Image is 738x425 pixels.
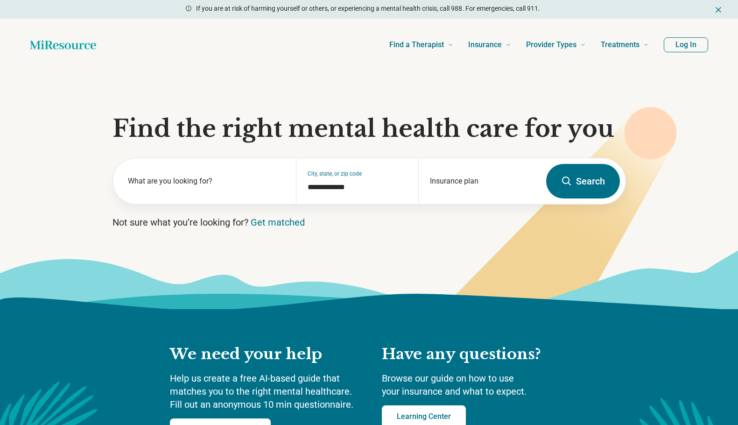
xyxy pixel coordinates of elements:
span: Find a Therapist [389,38,444,51]
a: Get matched [251,217,305,228]
a: Find a Therapist [389,26,453,64]
button: Dismiss [714,4,723,15]
p: Browse our guide on how to use your insurance and what to expect. [382,372,569,398]
p: Not sure what you’re looking for? [112,216,626,229]
a: Insurance [468,26,511,64]
span: Provider Types [526,38,576,51]
h2: We need your help [170,345,363,364]
a: Treatments [601,26,649,64]
p: Help us create a free AI-based guide that matches you to the right mental healthcare. Fill out an... [170,372,363,411]
h2: Have any questions? [382,345,569,364]
a: Provider Types [526,26,586,64]
span: Treatments [601,38,640,51]
p: If you are at risk of harming yourself or others, or experiencing a mental health crisis, call 98... [196,4,540,14]
span: Insurance [468,38,502,51]
h1: Find the right mental health care for you [112,115,626,143]
label: What are you looking for? [128,176,285,187]
button: Log In [664,37,708,52]
button: Search [546,164,620,198]
a: Home page [30,35,96,54]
